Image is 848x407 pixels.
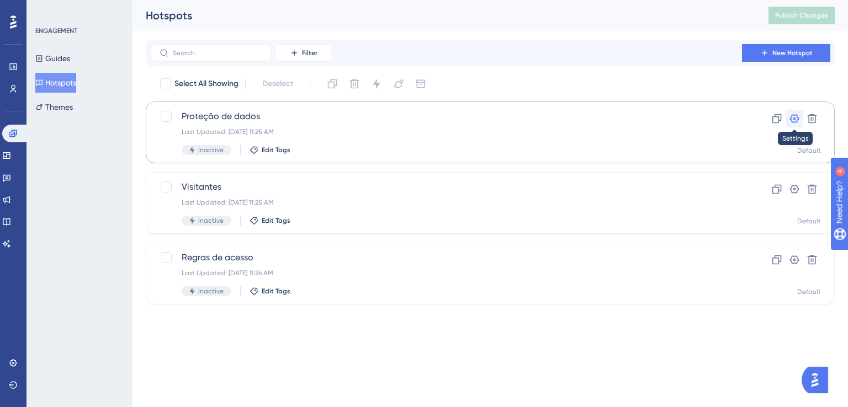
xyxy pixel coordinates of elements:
[146,8,741,23] div: Hotspots
[797,146,821,155] div: Default
[26,3,69,16] span: Need Help?
[262,77,293,90] span: Deselect
[35,97,73,117] button: Themes
[182,110,711,123] span: Proteção de dados
[262,216,290,225] span: Edit Tags
[198,146,224,154] span: Inactive
[173,49,262,57] input: Search
[182,251,711,264] span: Regras de acesso
[276,44,331,62] button: Filter
[252,74,303,94] button: Deselect
[182,269,711,277] div: Last Updated: [DATE] 11:26 AM
[35,26,77,35] div: ENGAGEMENT
[182,127,711,136] div: Last Updated: [DATE] 11:25 AM
[77,6,80,14] div: 4
[797,287,821,296] div: Default
[250,216,290,225] button: Edit Tags
[797,217,821,226] div: Default
[35,49,70,68] button: Guides
[198,287,224,296] span: Inactive
[772,49,813,57] span: New Hotspot
[775,11,828,20] span: Publish Changes
[198,216,224,225] span: Inactive
[802,363,835,397] iframe: UserGuiding AI Assistant Launcher
[35,73,76,93] button: Hotspots
[302,49,317,57] span: Filter
[182,198,711,207] div: Last Updated: [DATE] 11:25 AM
[262,287,290,296] span: Edit Tags
[768,7,835,24] button: Publish Changes
[182,180,711,194] span: Visitantes
[174,77,239,90] span: Select All Showing
[742,44,830,62] button: New Hotspot
[262,146,290,154] span: Edit Tags
[250,287,290,296] button: Edit Tags
[250,146,290,154] button: Edit Tags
